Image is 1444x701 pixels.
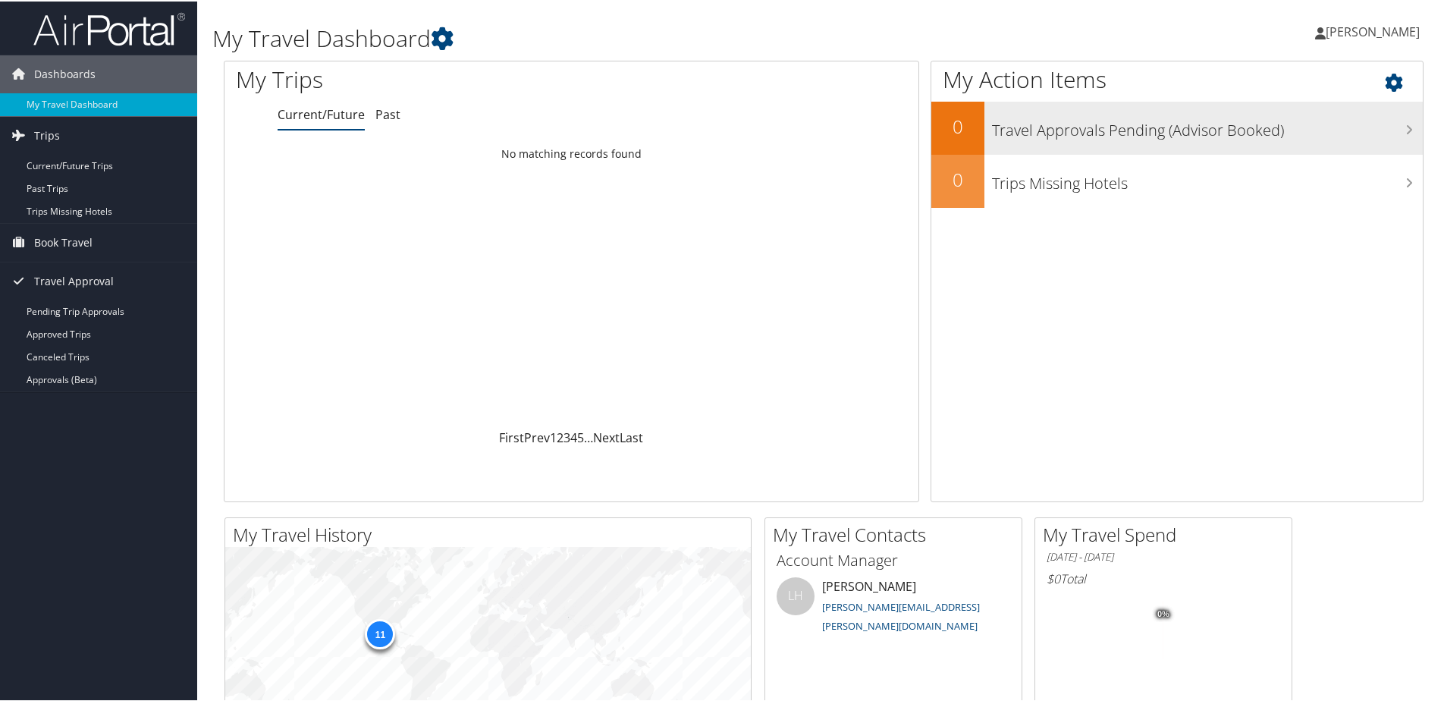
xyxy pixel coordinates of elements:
[236,62,618,94] h1: My Trips
[773,520,1022,546] h2: My Travel Contacts
[365,618,395,648] div: 11
[1157,608,1169,618] tspan: 0%
[212,21,1028,53] h1: My Travel Dashboard
[1315,8,1435,53] a: [PERSON_NAME]
[34,54,96,92] span: Dashboards
[224,139,918,166] td: No matching records found
[1047,569,1060,586] span: $0
[499,428,524,445] a: First
[620,428,643,445] a: Last
[1326,22,1420,39] span: [PERSON_NAME]
[563,428,570,445] a: 3
[992,164,1423,193] h3: Trips Missing Hotels
[34,261,114,299] span: Travel Approval
[777,549,1010,570] h3: Account Manager
[992,111,1423,140] h3: Travel Approvals Pending (Advisor Booked)
[278,105,365,121] a: Current/Future
[593,428,620,445] a: Next
[577,428,584,445] a: 5
[375,105,400,121] a: Past
[524,428,550,445] a: Prev
[769,576,1018,638] li: [PERSON_NAME]
[931,165,984,191] h2: 0
[1043,520,1292,546] h2: My Travel Spend
[931,100,1423,153] a: 0Travel Approvals Pending (Advisor Booked)
[557,428,563,445] a: 2
[931,62,1423,94] h1: My Action Items
[233,520,751,546] h2: My Travel History
[550,428,557,445] a: 1
[822,599,980,632] a: [PERSON_NAME][EMAIL_ADDRESS][PERSON_NAME][DOMAIN_NAME]
[33,10,185,46] img: airportal-logo.png
[34,222,93,260] span: Book Travel
[584,428,593,445] span: …
[931,112,984,138] h2: 0
[1047,549,1280,563] h6: [DATE] - [DATE]
[1047,569,1280,586] h6: Total
[931,153,1423,206] a: 0Trips Missing Hotels
[570,428,577,445] a: 4
[777,576,815,614] div: LH
[34,115,60,153] span: Trips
